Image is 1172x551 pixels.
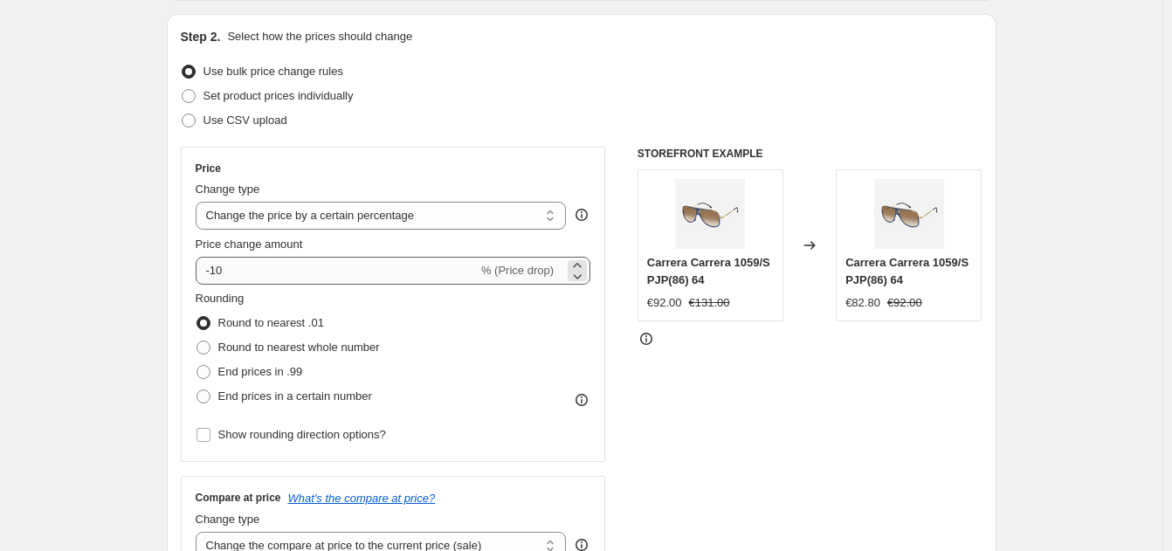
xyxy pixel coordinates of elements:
h3: Price [196,162,221,176]
h6: STOREFRONT EXAMPLE [638,147,982,161]
div: €92.00 [647,294,682,312]
div: €82.80 [845,294,880,312]
strike: €92.00 [887,294,922,312]
span: Use bulk price change rules [203,65,343,78]
h3: Compare at price [196,491,281,505]
span: % (Price drop) [481,264,554,277]
span: Rounding [196,292,245,305]
img: 10030_80x.png [675,179,745,249]
h2: Step 2. [181,28,221,45]
span: End prices in a certain number [218,389,372,403]
p: Select how the prices should change [227,28,412,45]
strike: €131.00 [689,294,730,312]
button: What's the compare at price? [288,492,436,505]
span: Use CSV upload [203,114,287,127]
span: Price change amount [196,238,303,251]
input: -15 [196,257,478,285]
span: Change type [196,513,260,526]
span: Carrera Carrera 1059/S PJP(86) 64 [845,256,969,286]
img: 10030_80x.png [874,179,944,249]
span: Carrera Carrera 1059/S PJP(86) 64 [647,256,770,286]
span: Set product prices individually [203,89,354,102]
span: Show rounding direction options? [218,428,386,441]
span: Round to nearest whole number [218,341,380,354]
span: Round to nearest .01 [218,316,324,329]
span: Change type [196,183,260,196]
span: End prices in .99 [218,365,303,378]
div: help [573,206,590,224]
